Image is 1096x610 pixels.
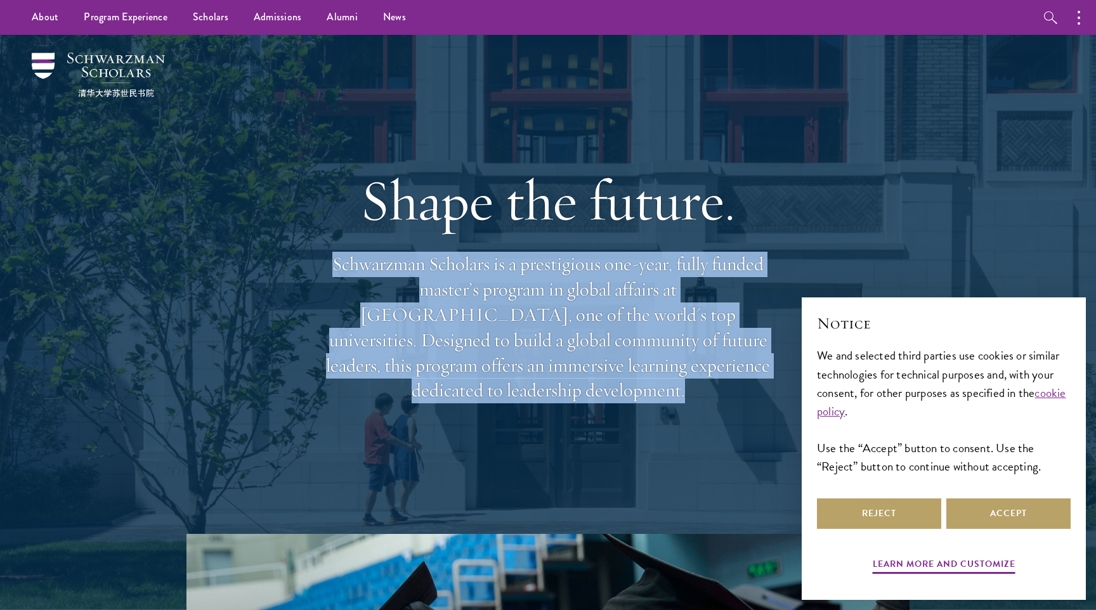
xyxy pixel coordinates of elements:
h1: Shape the future. [320,165,776,236]
button: Accept [946,498,1071,529]
p: Schwarzman Scholars is a prestigious one-year, fully funded master’s program in global affairs at... [320,252,776,403]
button: Reject [817,498,941,529]
h2: Notice [817,313,1071,334]
button: Learn more and customize [873,556,1015,576]
a: cookie policy [817,384,1066,420]
div: We and selected third parties use cookies or similar technologies for technical purposes and, wit... [817,346,1071,475]
img: Schwarzman Scholars [32,53,165,97]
